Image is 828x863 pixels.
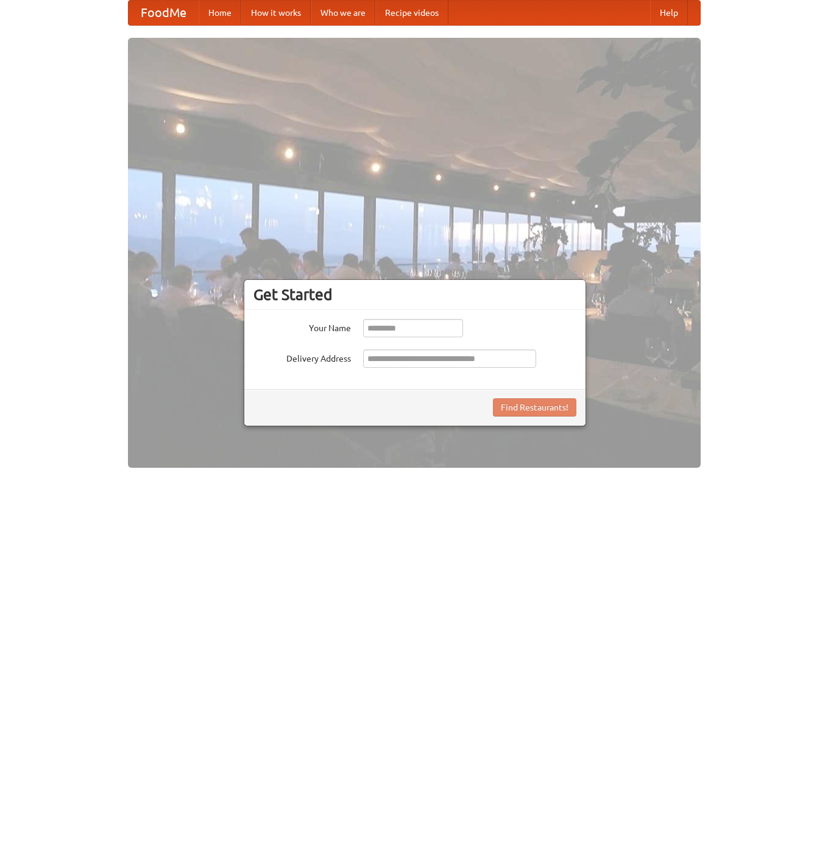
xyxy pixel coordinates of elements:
[253,349,351,365] label: Delivery Address
[253,319,351,334] label: Your Name
[129,1,199,25] a: FoodMe
[253,285,576,304] h3: Get Started
[311,1,375,25] a: Who we are
[375,1,448,25] a: Recipe videos
[199,1,241,25] a: Home
[650,1,688,25] a: Help
[493,398,576,417] button: Find Restaurants!
[241,1,311,25] a: How it works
